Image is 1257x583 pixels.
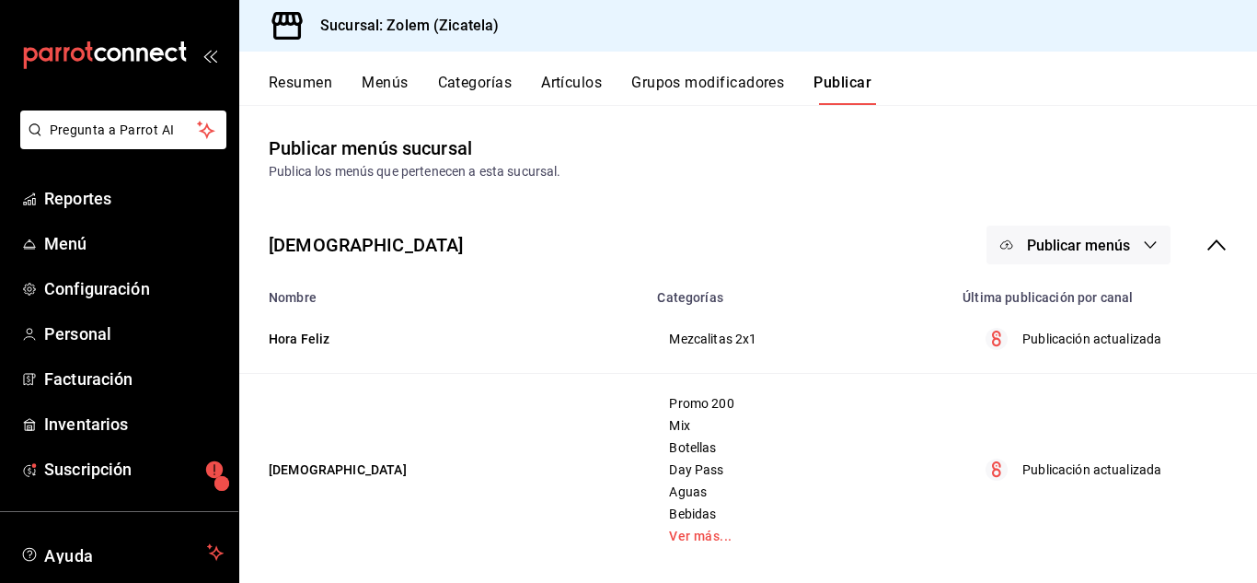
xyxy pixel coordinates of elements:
[44,367,224,391] span: Facturación
[44,412,224,437] span: Inventarios
[44,321,224,346] span: Personal
[669,530,928,542] a: Ver más...
[631,74,784,105] button: Grupos modificadores
[669,332,928,345] span: Mezcalitas 2x1
[986,226,1171,264] button: Publicar menús
[1022,461,1161,480] p: Publicación actualizada
[13,134,226,153] a: Pregunta a Parrot AI
[438,74,513,105] button: Categorías
[44,186,224,211] span: Reportes
[951,279,1257,305] th: Última publicación por canal
[669,397,928,410] span: Promo 200
[1027,237,1130,254] span: Publicar menús
[269,74,1257,105] div: navigation tabs
[669,485,928,498] span: Aguas
[44,457,224,482] span: Suscripción
[44,276,224,301] span: Configuración
[269,162,1228,181] div: Publica los menús que pertenecen a esta sucursal.
[541,74,602,105] button: Artículos
[669,419,928,432] span: Mix
[669,441,928,454] span: Botellas
[269,231,463,259] div: [DEMOGRAPHIC_DATA]
[646,279,951,305] th: Categorías
[813,74,871,105] button: Publicar
[1022,330,1161,349] p: Publicación actualizada
[306,15,499,37] h3: Sucursal: Zolem (Zicatela)
[202,48,217,63] button: open_drawer_menu
[239,279,1257,566] table: menu maker table for brand
[50,121,198,140] span: Pregunta a Parrot AI
[20,111,226,149] button: Pregunta a Parrot AI
[669,463,928,476] span: Day Pass
[269,74,332,105] button: Resumen
[239,305,646,374] td: Hora Feliz
[239,374,646,566] td: [DEMOGRAPHIC_DATA]
[239,279,646,305] th: Nombre
[269,134,472,162] div: Publicar menús sucursal
[44,231,224,256] span: Menú
[362,74,408,105] button: Menús
[669,507,928,520] span: Bebidas
[44,542,200,564] span: Ayuda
